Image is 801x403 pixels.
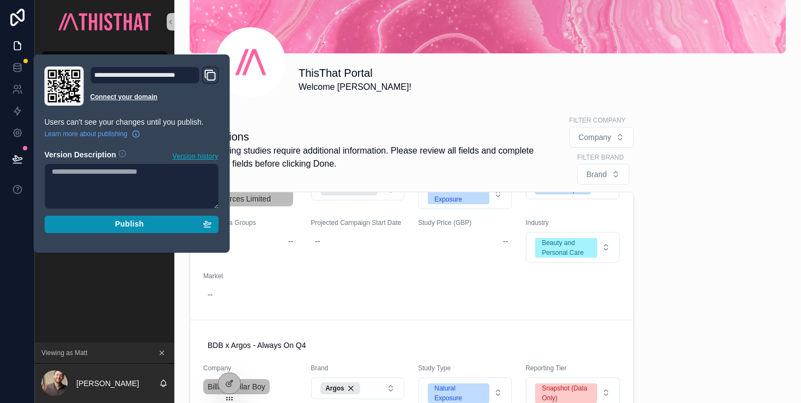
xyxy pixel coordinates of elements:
[434,185,483,204] div: Natural Exposure
[203,364,298,373] span: Company
[577,152,624,162] label: Filter Brand
[41,51,168,71] a: Home
[586,169,606,180] span: Brand
[45,130,141,138] a: Learn more about publishing
[190,129,537,144] h1: Notifications
[434,383,483,403] div: Natural Exposure
[41,349,88,357] span: Viewing as Matt
[173,150,219,161] span: Version history
[190,110,633,320] a: Unilever U.K. Central Resources LimitedSelect ButtonSelect ButtonSelect ButtonTotal Data Groups--...
[35,44,174,237] div: scrollable content
[172,149,219,161] button: Version history
[569,115,626,125] label: Filter Company
[526,232,619,262] button: Select Button
[311,377,404,399] button: Select Button
[208,340,616,351] span: BDB x Argos - Always On Q4
[58,13,150,30] img: App logo
[418,179,512,209] button: Select Button
[311,364,405,373] span: Brand
[90,66,219,106] div: Domain and Custom Link
[320,382,360,394] button: Unselect 136
[299,65,411,81] h1: ThisThat Portal
[579,132,611,143] span: Company
[418,364,512,373] span: Study Type
[203,180,293,206] a: Unilever U.K. Central Resources Limited
[418,218,512,227] span: Study Price (GBP)
[203,379,270,394] a: Billion Dollar Boy
[525,364,620,373] span: Reporting Tier
[525,218,620,227] span: Industry
[299,81,411,94] span: Welcome [PERSON_NAME]!
[76,378,139,389] p: [PERSON_NAME]
[203,272,298,280] span: Market
[577,164,629,185] button: Select Button
[288,236,293,247] div: --
[90,93,219,101] a: Connect your domain
[45,216,219,233] button: Publish
[542,383,590,403] div: Snapshot (Data Only)
[45,149,116,161] h2: Version Description
[315,236,320,247] div: --
[45,117,219,127] p: Users can't see your changes until you publish.
[115,219,144,229] span: Publish
[190,144,537,170] span: The following studies require additional information. Please review all fields and complete any e...
[208,182,289,204] span: Unilever U.K. Central Resources Limited
[311,218,405,227] span: Projected Campaign Start Date
[208,289,213,300] div: --
[569,127,634,148] button: Select Button
[203,218,298,227] span: Total Data Groups
[325,384,344,393] span: Argos
[503,236,508,247] div: --
[208,381,265,392] span: Billion Dollar Boy
[45,130,128,138] span: Learn more about publishing
[542,238,590,258] div: Beauty and Personal Care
